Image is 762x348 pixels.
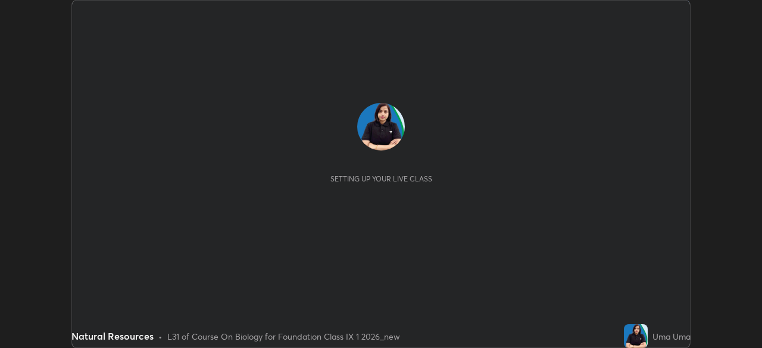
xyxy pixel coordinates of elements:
img: 777e39fddbb045bfa7166575ce88b650.jpg [624,324,648,348]
div: Uma Uma [652,330,691,343]
img: 777e39fddbb045bfa7166575ce88b650.jpg [357,103,405,151]
div: Setting up your live class [330,174,432,183]
div: Natural Resources [71,329,154,343]
div: • [158,330,163,343]
div: L31 of Course On Biology for Foundation Class IX 1 2026_new [167,330,400,343]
